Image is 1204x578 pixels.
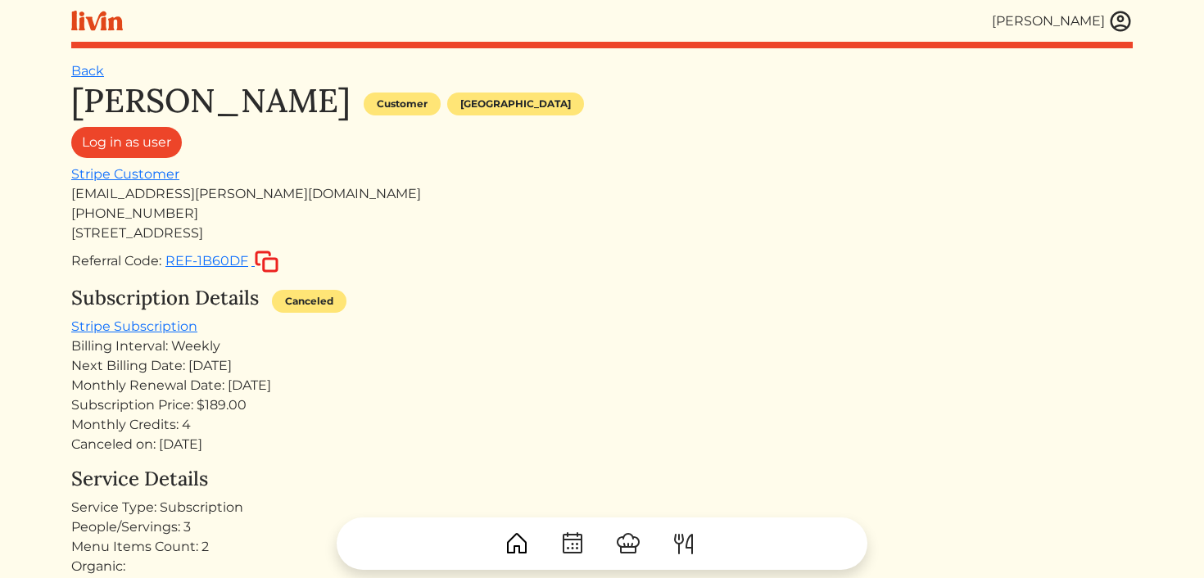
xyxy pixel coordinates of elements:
img: House-9bf13187bcbb5817f509fe5e7408150f90897510c4275e13d0d5fca38e0b5951.svg [504,531,530,557]
div: Monthly Credits: 4 [71,415,1133,435]
div: Billing Interval: Weekly [71,336,1133,356]
div: Canceled [272,290,346,313]
div: [GEOGRAPHIC_DATA] [447,93,584,115]
h4: Subscription Details [71,287,259,310]
img: CalendarDots-5bcf9d9080389f2a281d69619e1c85352834be518fbc73d9501aef674afc0d57.svg [559,531,586,557]
button: REF-1B60DF [165,250,279,273]
div: [STREET_ADDRESS] [71,224,1133,243]
span: REF-1B60DF [165,253,248,269]
a: Back [71,63,104,79]
span: Referral Code: [71,253,161,269]
a: Log in as user [71,127,182,158]
div: Canceled on: [DATE] [71,435,1133,454]
h1: [PERSON_NAME] [71,81,351,120]
a: Stripe Subscription [71,318,197,334]
a: Stripe Customer [71,166,179,182]
img: ChefHat-a374fb509e4f37eb0702ca99f5f64f3b6956810f32a249b33092029f8484b388.svg [615,531,641,557]
img: user_account-e6e16d2ec92f44fc35f99ef0dc9cddf60790bfa021a6ecb1c896eb5d2907b31c.svg [1108,9,1133,34]
div: Customer [364,93,441,115]
img: livin-logo-a0d97d1a881af30f6274990eb6222085a2533c92bbd1e4f22c21b4f0d0e3210c.svg [71,11,123,31]
div: [PERSON_NAME] [992,11,1105,31]
img: ForkKnife-55491504ffdb50bab0c1e09e7649658475375261d09fd45db06cec23bce548bf.svg [671,531,697,557]
div: [PHONE_NUMBER] [71,204,1133,224]
h4: Service Details [71,467,1133,491]
img: copy-c88c4d5ff2289bbd861d3078f624592c1430c12286b036973db34a3c10e19d95.svg [255,251,278,273]
div: Subscription Price: $189.00 [71,395,1133,415]
div: Service Type: Subscription [71,498,1133,517]
div: Next Billing Date: [DATE] [71,356,1133,376]
div: [EMAIL_ADDRESS][PERSON_NAME][DOMAIN_NAME] [71,184,1133,204]
div: Monthly Renewal Date: [DATE] [71,376,1133,395]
